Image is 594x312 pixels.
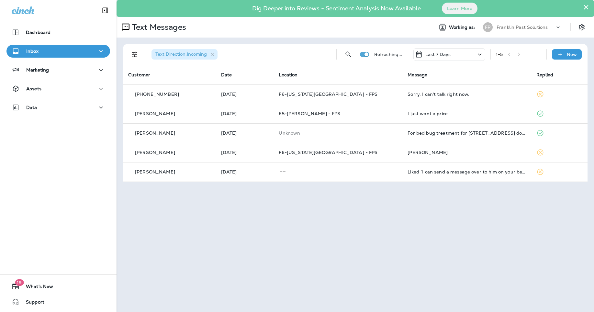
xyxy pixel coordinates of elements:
p: Franklin Pest Solutions [497,25,548,30]
p: Oct 7, 2025 11:17 AM [221,111,269,116]
p: Last 7 Days [425,52,451,57]
p: [PERSON_NAME] [135,150,175,155]
span: What's New [19,284,53,292]
p: Refreshing... [374,52,403,57]
p: Oct 3, 2025 03:29 PM [221,169,269,174]
span: E5-[PERSON_NAME] - FPS [279,111,340,117]
div: FP [483,22,493,32]
p: Assets [26,86,41,91]
div: Liked “I can send a message over to him on your behalf. I will send another link to you https://g... [408,169,526,174]
p: Oct 6, 2025 11:27 AM [221,130,269,136]
p: Oct 4, 2025 12:17 PM [221,150,269,155]
span: Customer [128,72,150,78]
span: F6-[US_STATE][GEOGRAPHIC_DATA] - FPS [279,150,377,155]
p: [PERSON_NAME] [135,169,175,174]
button: Collapse Sidebar [96,4,114,17]
p: [PHONE_NUMBER] [135,92,179,97]
button: Search Messages [342,48,355,61]
button: Settings [576,21,588,33]
div: Cheryl Travis [408,150,526,155]
button: 19What's New [6,280,110,293]
p: Dashboard [26,30,50,35]
span: Text Direction : Incoming [155,51,207,57]
span: Support [19,299,44,307]
p: New [567,52,577,57]
button: Assets [6,82,110,95]
div: Text Direction:Incoming [151,49,218,60]
p: This customer does not have a last location and the phone number they messaged is not assigned to... [279,130,397,136]
button: Close [583,2,589,12]
p: Dig Deeper into Reviews - Sentiment Analysis Now Available [233,7,440,9]
button: Inbox [6,45,110,58]
div: I just want a price [408,111,526,116]
button: Support [6,295,110,308]
p: Data [26,105,37,110]
button: Data [6,101,110,114]
button: Dashboard [6,26,110,39]
button: Filters [128,48,141,61]
p: Text Messages [129,22,186,32]
div: For bed bug treatment for 55368 Hollywood Blvd do u still have the quote on record [408,130,526,136]
span: 19 [15,279,24,286]
p: [PERSON_NAME] [135,130,175,136]
div: Sorry, I can't talk right now. [408,92,526,97]
span: Location [279,72,297,78]
span: Working as: [449,25,476,30]
p: Marketing [26,67,49,72]
p: Oct 7, 2025 03:12 PM [221,92,269,97]
button: Learn More [442,3,477,14]
button: Marketing [6,63,110,76]
span: Replied [536,72,553,78]
div: 1 - 5 [496,52,503,57]
p: Inbox [26,49,39,54]
span: Date [221,72,232,78]
p: [PERSON_NAME] [135,111,175,116]
span: Message [408,72,427,78]
span: F6-[US_STATE][GEOGRAPHIC_DATA] - FPS [279,91,377,97]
